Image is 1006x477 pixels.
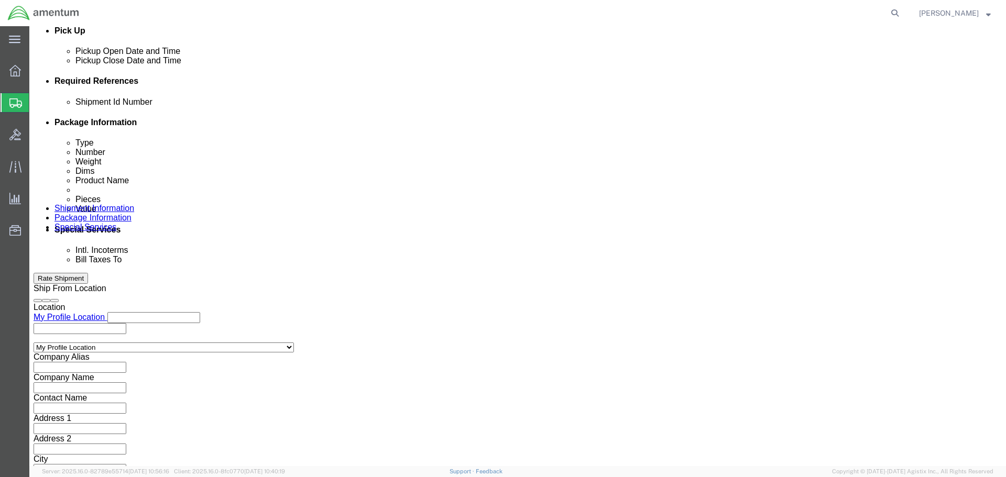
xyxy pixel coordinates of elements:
[128,468,169,474] span: [DATE] 10:56:16
[29,26,1006,466] iframe: FS Legacy Container
[7,5,80,21] img: logo
[918,7,991,19] button: [PERSON_NAME]
[476,468,502,474] a: Feedback
[174,468,285,474] span: Client: 2025.16.0-8fc0770
[832,467,993,476] span: Copyright © [DATE]-[DATE] Agistix Inc., All Rights Reserved
[244,468,285,474] span: [DATE] 10:40:19
[919,7,979,19] span: Ernesto Garcia
[450,468,476,474] a: Support
[42,468,169,474] span: Server: 2025.16.0-82789e55714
